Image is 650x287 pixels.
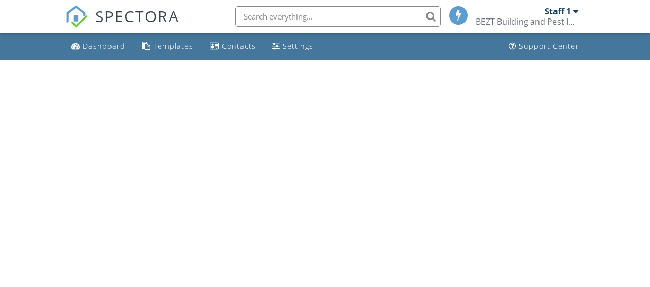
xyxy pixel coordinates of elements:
span: SPECTORA [95,5,179,27]
a: SPECTORA [65,14,179,35]
div: Support Center [519,41,579,51]
div: Templates [153,41,193,51]
div: Dashboard [83,41,125,51]
a: Support Center [505,37,583,56]
div: Staff 1 [545,6,571,16]
div: BEZT Building and Pest Inspections Victoria [476,16,579,27]
a: Contacts [206,37,260,56]
div: Contacts [222,41,256,51]
img: The Best Home Inspection Software - Spectora [65,5,88,28]
a: Settings [268,37,318,56]
div: Settings [283,41,313,51]
a: Templates [138,37,197,56]
input: Search everything... [235,6,441,27]
a: Dashboard [67,37,129,56]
